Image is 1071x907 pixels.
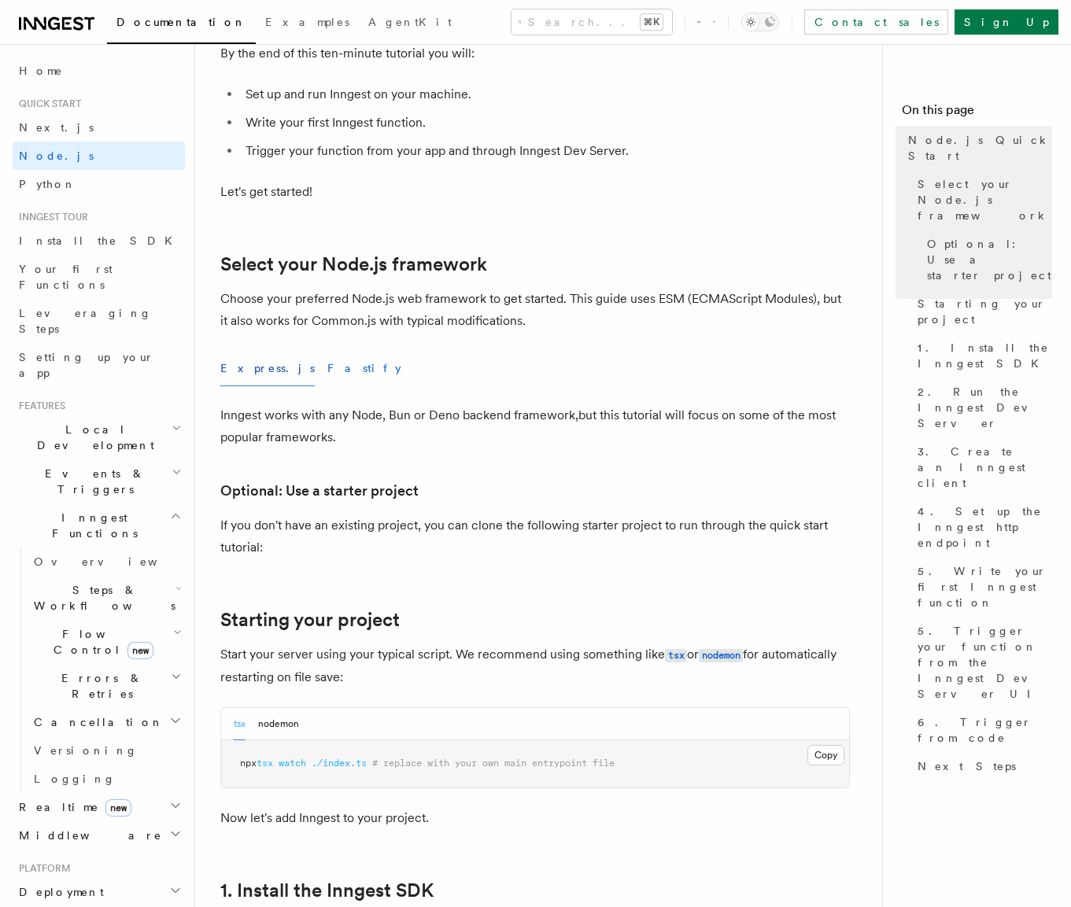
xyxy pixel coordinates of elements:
[927,236,1052,283] span: Optional: Use a starter project
[28,670,171,702] span: Errors & Retries
[220,404,850,448] p: Inngest works with any Node, Bun or Deno backend framework,but this tutorial will focus on some o...
[911,617,1052,708] a: 5. Trigger your function from the Inngest Dev Server UI
[918,384,1052,431] span: 2. Run the Inngest Dev Server
[327,351,401,386] button: Fastify
[902,126,1052,170] a: Node.js Quick Start
[372,758,615,769] span: # replace with your own main entrypoint file
[13,415,185,459] button: Local Development
[28,548,185,576] a: Overview
[741,13,779,31] button: Toggle dark mode
[279,758,306,769] span: watch
[13,170,185,198] a: Python
[911,557,1052,617] a: 5. Write your first Inngest function
[918,176,1052,223] span: Select your Node.js framework
[28,736,185,765] a: Versioning
[511,9,672,35] button: Search...⌘K
[921,230,1052,289] a: Optional: Use a starter project
[19,263,113,291] span: Your first Functions
[19,234,182,247] span: Install the SDK
[911,497,1052,557] a: 4. Set up the Inngest http endpoint
[116,16,246,28] span: Documentation
[34,772,116,785] span: Logging
[19,121,94,134] span: Next.js
[105,799,131,817] span: new
[28,582,175,614] span: Steps & Workflows
[641,14,663,30] kbd: ⌘K
[234,708,246,740] button: tsx
[918,758,1016,774] span: Next Steps
[258,708,299,740] button: nodemon
[220,514,850,559] p: If you don't have an existing project, you can clone the following starter project to run through...
[265,16,349,28] span: Examples
[13,98,81,110] span: Quick start
[911,334,1052,378] a: 1. Install the Inngest SDK
[107,5,256,44] a: Documentation
[13,459,185,503] button: Events & Triggers
[220,253,487,275] a: Select your Node.js framework
[13,828,162,843] span: Middleware
[918,563,1052,610] span: 5. Write your first Inngest function
[19,178,76,190] span: Python
[699,649,743,662] code: nodemon
[220,480,419,502] a: Optional: Use a starter project
[13,878,185,906] button: Deployment
[13,422,172,453] span: Local Development
[908,132,1052,164] span: Node.js Quick Start
[28,765,185,793] a: Logging
[19,63,63,79] span: Home
[13,57,185,85] a: Home
[13,466,172,497] span: Events & Triggers
[918,444,1052,491] span: 3. Create an Inngest client
[241,83,850,105] li: Set up and run Inngest on your machine.
[13,862,71,875] span: Platform
[34,744,138,757] span: Versioning
[699,647,743,662] a: nodemon
[911,170,1052,230] a: Select your Node.js framework
[13,503,185,548] button: Inngest Functions
[28,576,185,620] button: Steps & Workflows
[13,400,65,412] span: Features
[220,879,434,901] a: 1. Install the Inngest SDK
[241,140,850,162] li: Trigger your function from your app and through Inngest Dev Server.
[911,289,1052,334] a: Starting your project
[240,758,257,769] span: npx
[19,149,94,162] span: Node.js
[955,9,1058,35] a: Sign Up
[256,5,359,42] a: Examples
[127,642,153,659] span: new
[13,821,185,850] button: Middleware
[918,340,1052,371] span: 1. Install the Inngest SDK
[220,351,315,386] button: Express.js
[918,296,1052,327] span: Starting your project
[368,16,452,28] span: AgentKit
[902,101,1052,126] h4: On this page
[13,211,88,223] span: Inngest tour
[13,255,185,299] a: Your first Functions
[28,708,185,736] button: Cancellation
[13,884,104,900] span: Deployment
[13,793,185,821] button: Realtimenew
[13,227,185,255] a: Install the SDK
[220,288,850,332] p: Choose your preferred Node.js web framework to get started. This guide uses ESM (ECMAScript Modul...
[918,714,1052,746] span: 6. Trigger from code
[28,714,164,730] span: Cancellation
[257,758,273,769] span: tsx
[911,437,1052,497] a: 3. Create an Inngest client
[13,799,131,815] span: Realtime
[312,758,367,769] span: ./index.ts
[804,9,948,35] a: Contact sales
[241,112,850,134] li: Write your first Inngest function.
[13,548,185,793] div: Inngest Functions
[13,113,185,142] a: Next.js
[807,745,844,765] button: Copy
[13,510,170,541] span: Inngest Functions
[13,299,185,343] a: Leveraging Steps
[911,708,1052,752] a: 6. Trigger from code
[19,351,154,379] span: Setting up your app
[34,555,196,568] span: Overview
[918,623,1052,702] span: 5. Trigger your function from the Inngest Dev Server UI
[13,343,185,387] a: Setting up your app
[220,807,850,829] p: Now let's add Inngest to your project.
[19,307,152,335] span: Leveraging Steps
[665,647,687,662] a: tsx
